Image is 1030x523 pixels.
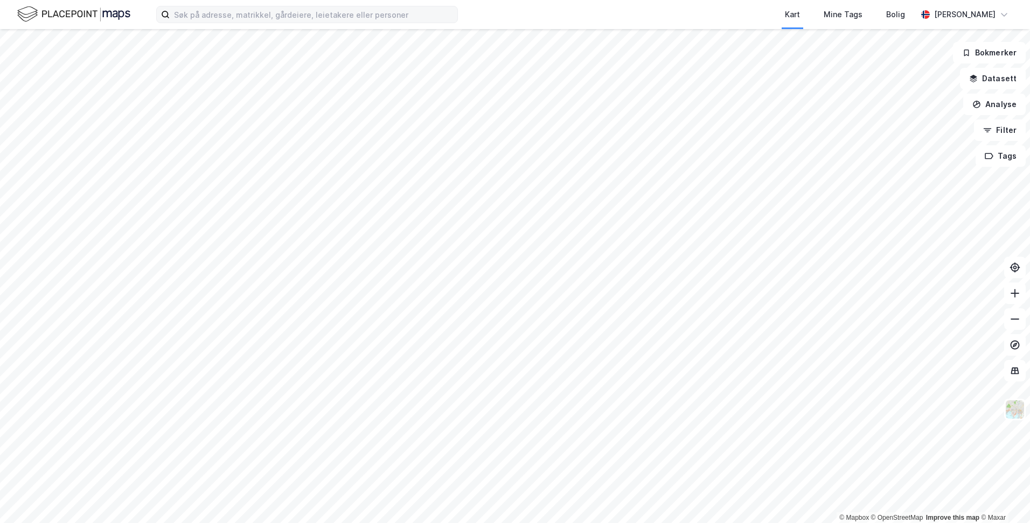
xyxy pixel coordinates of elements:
button: Datasett [960,68,1026,89]
button: Bokmerker [953,42,1026,63]
input: Søk på adresse, matrikkel, gårdeiere, leietakere eller personer [170,6,457,23]
div: Kontrollprogram for chat [976,471,1030,523]
div: Kart [785,8,800,21]
div: [PERSON_NAME] [934,8,996,21]
button: Analyse [963,94,1026,115]
a: Mapbox [839,514,869,521]
div: Mine Tags [824,8,862,21]
div: Bolig [886,8,905,21]
button: Filter [974,119,1026,141]
iframe: Chat Widget [976,471,1030,523]
img: Z [1005,399,1025,420]
img: logo.f888ab2527a4732fd821a326f86c7f29.svg [17,5,130,24]
a: OpenStreetMap [871,514,923,521]
a: Improve this map [926,514,979,521]
button: Tags [976,145,1026,167]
